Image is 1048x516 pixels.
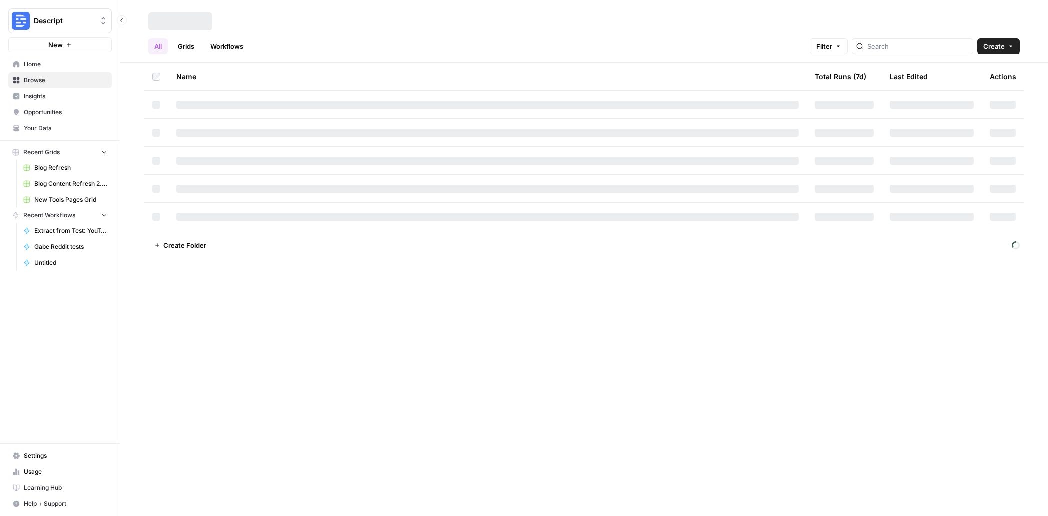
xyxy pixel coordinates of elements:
span: Create Folder [163,240,206,250]
a: Blog Content Refresh 2.0 Grid [19,176,112,192]
div: Actions [990,63,1016,90]
a: New Tools Pages Grid [19,192,112,208]
span: Blog Refresh [34,163,107,172]
a: Usage [8,464,112,480]
span: Descript [34,16,94,26]
button: New [8,37,112,52]
button: Help + Support [8,496,112,512]
span: Usage [24,467,107,476]
button: Workspace: Descript [8,8,112,33]
span: Home [24,60,107,69]
button: Recent Workflows [8,208,112,223]
button: Create Folder [148,237,212,253]
span: Opportunities [24,108,107,117]
span: New Tools Pages Grid [34,195,107,204]
span: Recent Grids [23,148,60,157]
a: Blog Refresh [19,160,112,176]
a: Insights [8,88,112,104]
a: Settings [8,448,112,464]
span: Blog Content Refresh 2.0 Grid [34,179,107,188]
span: Gabe Reddit tests [34,242,107,251]
span: Untitled [34,258,107,267]
span: Your Data [24,124,107,133]
a: Browse [8,72,112,88]
a: Untitled [19,255,112,271]
a: Workflows [204,38,249,54]
div: Name [176,63,799,90]
span: Learning Hub [24,483,107,492]
span: New [48,40,63,50]
input: Search [867,41,969,51]
a: Extract from Test: YouTube to blog [19,223,112,239]
button: Create [977,38,1020,54]
img: Descript Logo [12,12,30,30]
span: Extract from Test: YouTube to blog [34,226,107,235]
a: Home [8,56,112,72]
span: Settings [24,451,107,460]
a: Your Data [8,120,112,136]
a: Gabe Reddit tests [19,239,112,255]
span: Insights [24,92,107,101]
span: Help + Support [24,499,107,508]
div: Total Runs (7d) [815,63,866,90]
a: Learning Hub [8,480,112,496]
a: Grids [172,38,200,54]
div: Last Edited [890,63,928,90]
span: Create [983,41,1005,51]
span: Browse [24,76,107,85]
button: Recent Grids [8,145,112,160]
button: Filter [810,38,848,54]
a: All [148,38,168,54]
span: Recent Workflows [23,211,75,220]
a: Opportunities [8,104,112,120]
span: Filter [816,41,832,51]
